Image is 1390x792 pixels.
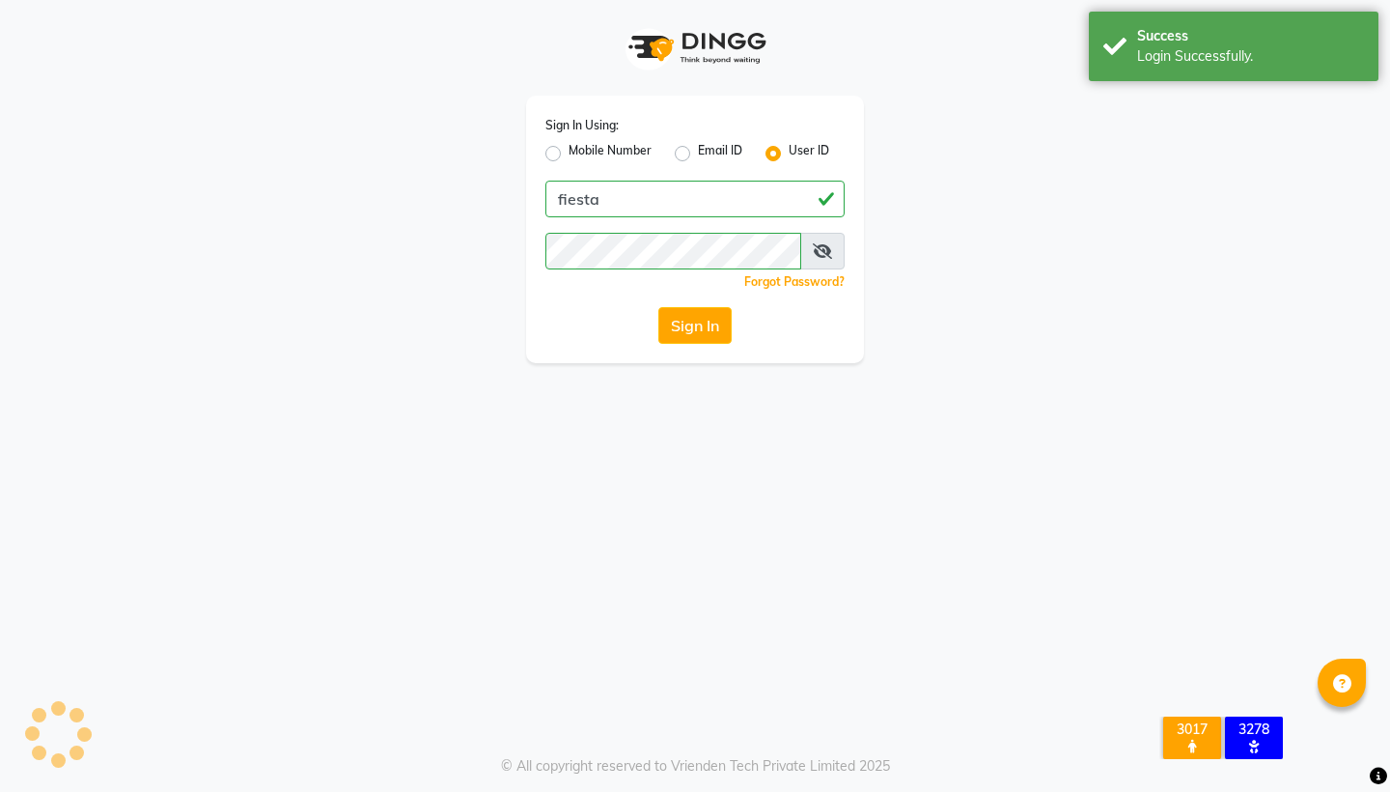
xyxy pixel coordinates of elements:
button: Sign In [658,307,732,344]
div: Success [1137,26,1364,46]
input: Username [545,233,801,269]
div: Login Successfully. [1137,46,1364,67]
img: logo1.svg [618,19,772,76]
label: Mobile Number [569,142,652,165]
div: 3017 [1167,721,1217,738]
label: Sign In Using: [545,117,619,134]
div: 3278 [1229,721,1279,738]
label: User ID [789,142,829,165]
iframe: chat widget [1309,715,1371,773]
label: Email ID [698,142,742,165]
a: Forgot Password? [744,274,845,289]
input: Username [545,181,845,217]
